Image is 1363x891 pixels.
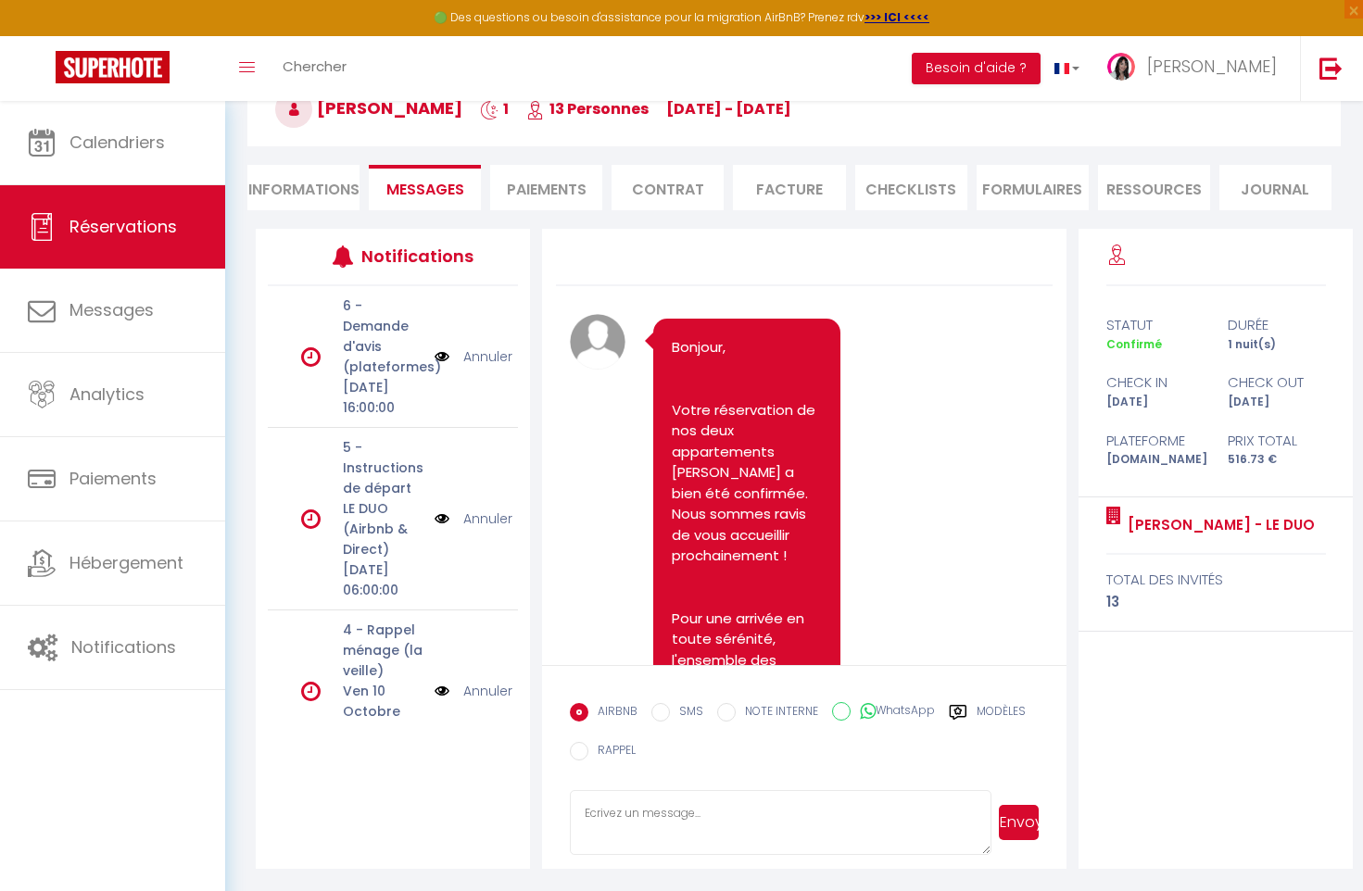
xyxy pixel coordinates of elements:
[435,346,449,367] img: NO IMAGE
[1216,394,1338,411] div: [DATE]
[435,508,449,529] img: NO IMAGE
[1216,451,1338,469] div: 516.73 €
[864,9,929,25] a: >>> ICI <<<<
[343,681,423,762] p: Ven 10 Octobre 2025 12:00:00
[588,742,636,762] label: RAPPEL
[1216,314,1338,336] div: durée
[247,165,360,210] li: Informations
[1106,569,1326,591] div: total des invités
[1093,36,1300,101] a: ... [PERSON_NAME]
[1216,336,1338,354] div: 1 nuit(s)
[275,96,462,119] span: [PERSON_NAME]
[343,437,423,559] p: 5 - Instructions de départ LE DUO (Airbnb & Direct)
[912,53,1041,84] button: Besoin d'aide ?
[269,36,360,101] a: Chercher
[1216,371,1338,394] div: check out
[435,681,449,701] img: NO IMAGE
[977,703,1026,726] label: Modèles
[1107,53,1135,81] img: ...
[1094,314,1217,336] div: statut
[670,703,703,723] label: SMS
[1098,165,1210,210] li: Ressources
[1094,371,1217,394] div: check in
[851,702,935,722] label: WhatsApp
[1121,514,1315,536] a: [PERSON_NAME] - Le DUO
[463,508,512,529] a: Annuler
[1147,55,1277,78] span: [PERSON_NAME]
[386,179,464,200] span: Messages
[343,377,423,418] p: [DATE] 16:00:00
[343,559,423,600] p: [DATE] 06:00:00
[977,165,1089,210] li: FORMULAIRES
[463,681,512,701] a: Annuler
[69,298,154,321] span: Messages
[526,98,649,119] span: 13 Personnes
[1094,430,1217,452] div: Plateforme
[1219,165,1331,210] li: Journal
[1106,591,1326,613] div: 13
[736,703,818,723] label: NOTE INTERNE
[283,56,347,76] span: Chercher
[361,235,465,277] h3: Notifications
[480,98,509,119] span: 1
[1106,336,1162,352] span: Confirmé
[666,98,791,119] span: [DATE] - [DATE]
[343,620,423,681] p: 4 - Rappel ménage (la veille)
[1094,394,1217,411] div: [DATE]
[343,295,423,377] p: 6 - Demande d'avis (plateformes)
[1216,430,1338,452] div: Prix total
[69,551,183,574] span: Hébergement
[69,467,157,490] span: Paiements
[1319,56,1343,80] img: logout
[999,805,1039,840] button: Envoyer
[1094,451,1217,469] div: [DOMAIN_NAME]
[69,131,165,154] span: Calendriers
[570,314,625,370] img: avatar.png
[490,165,602,210] li: Paiements
[612,165,724,210] li: Contrat
[69,215,177,238] span: Réservations
[463,346,512,367] a: Annuler
[855,165,967,210] li: CHECKLISTS
[71,635,176,659] span: Notifications
[69,383,145,406] span: Analytics
[733,165,845,210] li: Facture
[56,51,170,83] img: Super Booking
[588,703,637,723] label: AIRBNB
